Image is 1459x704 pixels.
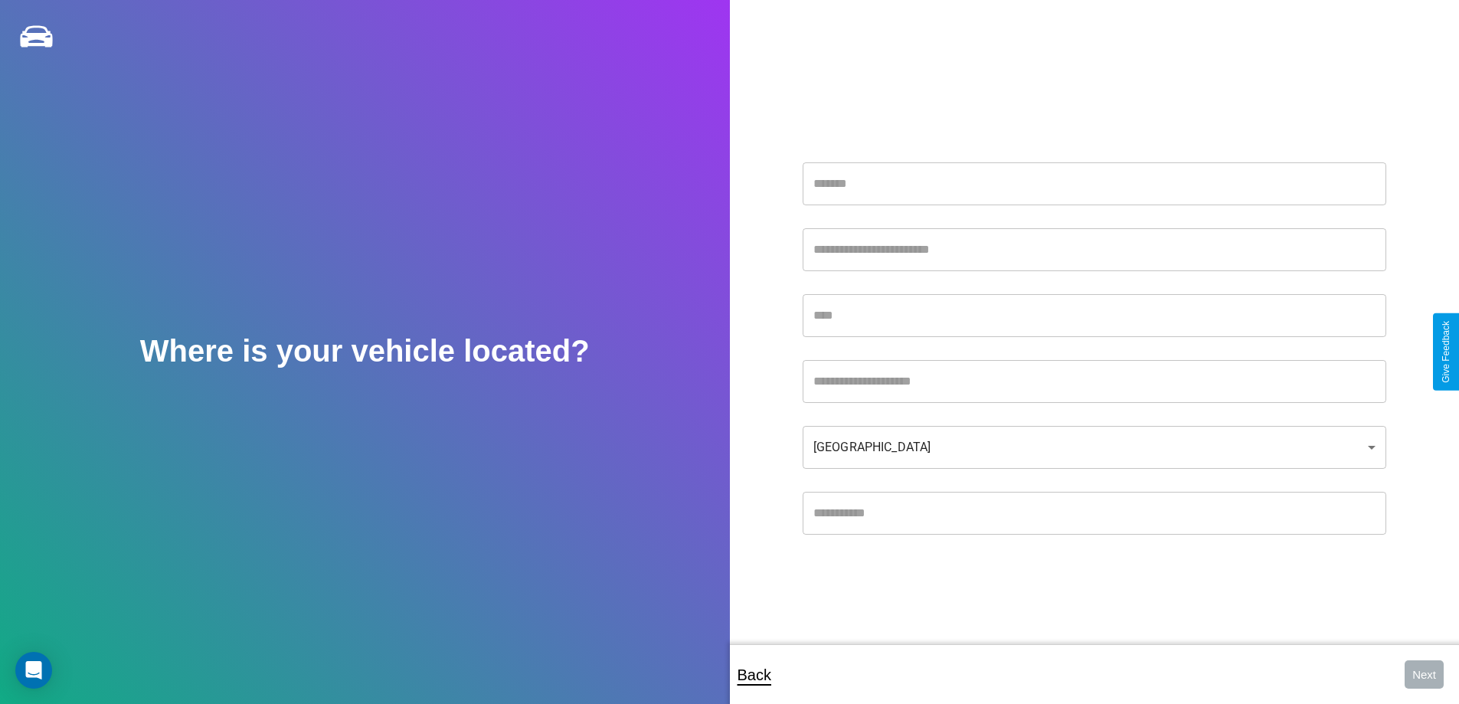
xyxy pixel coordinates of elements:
[803,426,1386,469] div: [GEOGRAPHIC_DATA]
[15,652,52,689] div: Open Intercom Messenger
[738,661,771,689] p: Back
[140,334,590,368] h2: Where is your vehicle located?
[1405,660,1444,689] button: Next
[1441,321,1451,383] div: Give Feedback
